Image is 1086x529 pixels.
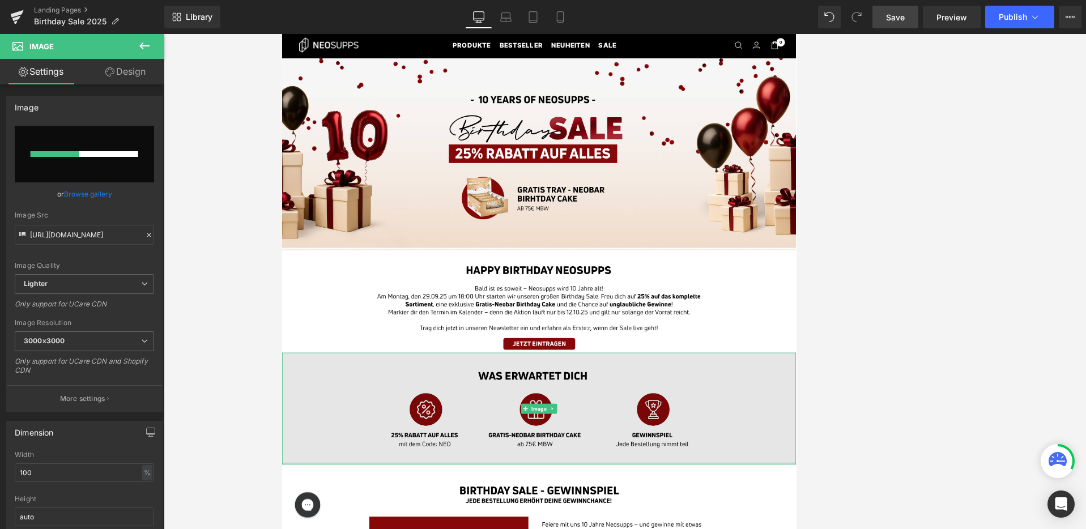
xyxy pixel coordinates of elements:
div: Dimension [15,421,54,437]
span: Preview [936,11,967,23]
button: Publish [985,6,1054,28]
a: New Library [164,6,220,28]
div: Height [15,495,154,503]
input: auto [15,463,154,482]
button: Redo [845,6,868,28]
cart-count: 0 [659,6,671,17]
a: Mobile [547,6,574,28]
a: Laptop [492,6,519,28]
div: % [142,465,152,480]
span: Birthday Sale 2025 [34,17,107,26]
span: Image [331,493,355,507]
button: More [1059,6,1081,28]
a: Produkte [228,8,279,22]
div: Width [15,451,154,459]
a: Desktop [465,6,492,28]
b: Lighter [24,279,48,288]
a: Tablet [519,6,547,28]
a: Warenkorb [651,10,663,20]
span: Publish [999,12,1027,22]
a: Login [628,10,638,20]
button: Undo [818,6,841,28]
a: Sale [422,8,446,22]
a: Landing Pages [34,6,164,15]
input: auto [15,507,154,526]
div: Image [15,96,39,112]
input: Link [15,225,154,245]
button: More settings [7,385,162,412]
div: or [15,188,154,200]
div: Only support for UCare CDN and Shopify CDN [15,357,154,382]
a: Bestseller [290,8,348,22]
b: 3000x3000 [24,336,65,345]
div: Image Resolution [15,319,154,327]
div: Image Quality [15,262,154,270]
div: Only support for UCare CDN [15,300,154,316]
a: Preview [923,6,981,28]
a: Suche [604,10,614,20]
p: More settings [60,394,105,404]
span: Save [886,11,905,23]
button: Gorgias live chat [6,4,40,38]
a: Expand / Collapse [355,493,367,507]
span: Image [29,42,54,51]
div: Open Intercom Messenger [1047,490,1075,518]
a: Design [84,59,167,84]
a: Neuheiten [359,8,411,22]
a: Browse gallery [64,184,112,204]
div: Image Src [15,211,154,219]
span: Library [186,12,212,22]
